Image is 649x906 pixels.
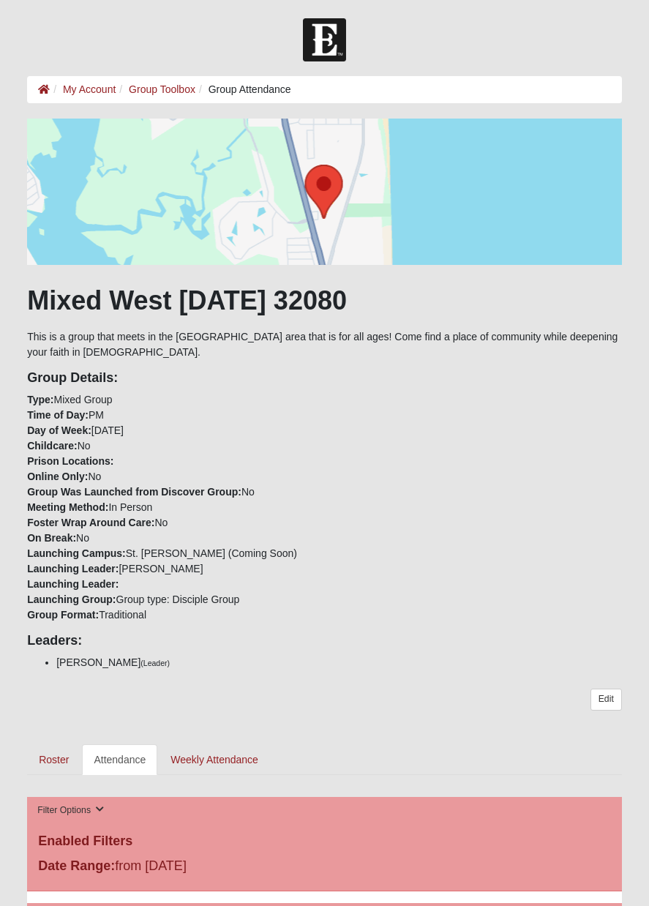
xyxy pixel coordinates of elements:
small: (Leader) [140,659,170,667]
strong: Launching Group: [27,594,116,605]
strong: Group Was Launched from Discover Group: [27,486,241,498]
a: Edit [590,689,622,710]
div: Mixed Group PM [DATE] No No No In Person No No St. [PERSON_NAME] (Coming Soon) [PERSON_NAME] Grou... [16,370,633,624]
h4: Leaders: [27,633,622,649]
strong: Launching Leader: [27,578,119,590]
div: This is a group that meets in the [GEOGRAPHIC_DATA] area that is for all ages! Come find a place ... [27,119,622,775]
strong: Launching Leader: [27,563,119,574]
h1: Mixed West [DATE] 32080 [27,285,622,316]
a: Group Toolbox [129,83,195,95]
h4: Enabled Filters [38,834,611,850]
strong: Foster Wrap Around Care: [27,517,154,528]
label: Date Range: [38,856,115,876]
strong: On Break: [27,532,76,544]
img: Church of Eleven22 Logo [303,18,346,61]
strong: Day of Week: [27,424,91,436]
strong: Prison Locations: [27,455,113,467]
button: Filter Options [33,803,108,818]
strong: Group Format: [27,609,99,621]
strong: Type: [27,394,53,405]
h4: Group Details: [27,370,622,386]
a: Weekly Attendance [159,744,270,775]
strong: Childcare: [27,440,77,452]
a: My Account [63,83,116,95]
strong: Launching Campus: [27,547,126,559]
a: Roster [27,744,80,775]
div: from [DATE] [27,856,622,880]
strong: Meeting Method: [27,501,108,513]
strong: Time of Day: [27,409,89,421]
li: [PERSON_NAME] [56,655,622,670]
a: Attendance [82,744,157,775]
strong: Online Only: [27,471,88,482]
li: Group Attendance [195,82,291,97]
